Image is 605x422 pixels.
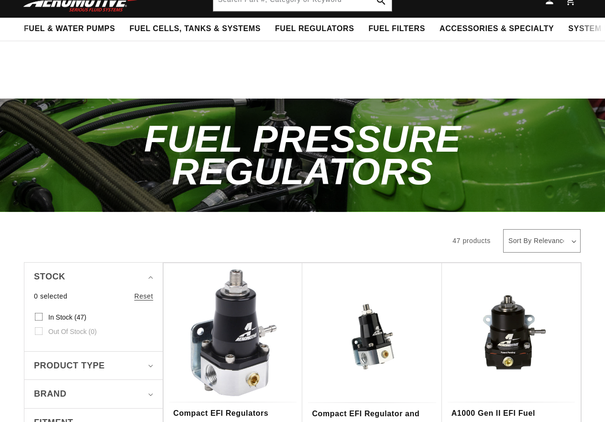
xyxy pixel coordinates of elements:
[130,24,261,34] span: Fuel Cells, Tanks & Systems
[48,327,97,336] span: Out of stock (0)
[34,352,153,380] summary: Product type (0 selected)
[440,24,554,34] span: Accessories & Specialty
[34,387,66,401] span: Brand
[452,237,491,244] span: 47 products
[122,18,268,40] summary: Fuel Cells, Tanks & Systems
[34,291,67,301] span: 0 selected
[34,270,66,284] span: Stock
[134,291,154,301] a: Reset
[48,313,86,322] span: In stock (47)
[275,24,354,34] span: Fuel Regulators
[34,359,105,373] span: Product type
[173,407,293,420] a: Compact EFI Regulators
[361,18,432,40] summary: Fuel Filters
[268,18,361,40] summary: Fuel Regulators
[34,263,153,291] summary: Stock (0 selected)
[34,380,153,408] summary: Brand (0 selected)
[17,18,122,40] summary: Fuel & Water Pumps
[24,24,115,34] span: Fuel & Water Pumps
[368,24,425,34] span: Fuel Filters
[144,118,461,192] span: Fuel Pressure Regulators
[432,18,561,40] summary: Accessories & Specialty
